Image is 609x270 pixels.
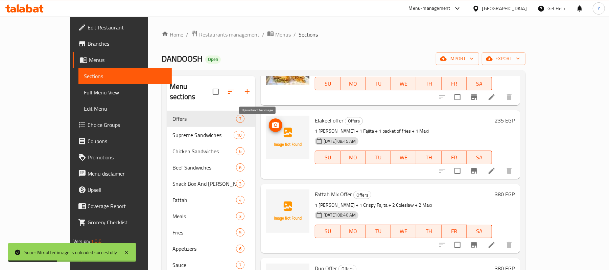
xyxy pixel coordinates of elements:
div: Super Mix offer image is uploaded succesfully [24,249,117,256]
span: Open [205,57,221,62]
button: upload picture [269,118,282,132]
a: Sections [78,68,172,84]
span: Coupons [88,137,166,145]
span: DANDOOSH [162,51,203,66]
h6: 380 EGP [495,189,515,199]
button: export [482,52,525,65]
a: Menu disclaimer [73,165,172,182]
span: Select to update [450,238,465,252]
span: Version: [73,237,90,246]
div: items [236,212,244,220]
span: Offers [172,115,236,123]
button: TH [416,151,442,164]
button: Branch-specific-item [466,89,482,105]
a: Menus [267,30,291,39]
span: Menu disclaimer [88,170,166,178]
a: Coverage Report [73,198,172,214]
span: export [487,54,520,63]
div: Snack Box And [PERSON_NAME]3 [167,176,255,192]
div: Offers [353,191,371,199]
span: Fries [172,228,236,237]
button: FR [442,151,467,164]
span: Sections [299,30,318,39]
a: Edit menu item [488,241,496,249]
span: SU [318,79,338,89]
span: SA [469,79,489,89]
span: [DATE] 08:40 AM [321,212,358,218]
span: TU [368,153,388,162]
div: Appetizers6 [167,241,255,257]
span: 5 [236,229,244,236]
div: items [236,163,244,172]
div: items [236,261,244,269]
span: TH [419,79,439,89]
h6: 235 EGP [495,116,515,125]
div: Offers [345,117,363,125]
button: TU [366,225,391,238]
span: 6 [236,148,244,155]
span: Edit Menu [84,105,166,113]
button: SU [315,225,341,238]
button: delete [501,163,517,179]
nav: breadcrumb [162,30,525,39]
span: Offers [354,191,371,199]
a: Restaurants management [191,30,259,39]
span: Sections [84,72,166,80]
span: Fattah [172,196,236,204]
span: SU [318,153,338,162]
span: Menus [275,30,291,39]
span: Menus [89,56,166,64]
span: MO [343,79,363,89]
a: Grocery Checklist [73,214,172,230]
span: TH [419,153,439,162]
div: items [236,115,244,123]
span: import [441,54,474,63]
span: Select to update [450,164,465,178]
div: Beef Sandwiches [172,163,236,172]
button: FR [442,225,467,238]
span: 6 [236,246,244,252]
span: Sort sections [223,84,239,100]
span: Meals [172,212,236,220]
span: Offers [345,117,362,125]
button: TH [416,77,442,90]
span: 10 [234,132,244,138]
span: Appetizers [172,245,236,253]
button: Branch-specific-item [466,237,482,253]
span: 1.0.0 [91,237,101,246]
span: WE [394,79,414,89]
div: Chicken Sandwiches [172,147,236,155]
span: 7 [236,262,244,268]
p: 1 [PERSON_NAME] + 1 Crispy Fajita + 2 Coleslaw + 2 Maxi [315,201,492,209]
a: Choice Groups [73,117,172,133]
span: [DATE] 08:45 AM [321,138,358,144]
span: 6 [236,164,244,171]
span: Choice Groups [88,121,166,129]
p: 1 [PERSON_NAME] + 1 Fajita + 1 packet of fries + 1 Maxi [315,127,492,135]
button: TU [366,77,391,90]
button: import [436,52,479,65]
a: Edit Restaurant [73,19,172,36]
span: 7 [236,116,244,122]
span: FR [444,79,464,89]
span: MO [343,153,363,162]
span: MO [343,226,363,236]
div: Fattah4 [167,192,255,208]
li: / [262,30,264,39]
span: Full Menu View [84,88,166,96]
span: Restaurants management [199,30,259,39]
img: Elakeel offer [266,116,309,159]
div: items [236,228,244,237]
span: Upsell [88,186,166,194]
span: Supreme Sandwiches [172,131,234,139]
span: Select to update [450,90,465,104]
span: TU [368,226,388,236]
div: items [236,245,244,253]
button: delete [501,237,517,253]
div: Snack Box And Rizo [172,180,236,188]
span: Elakeel offer [315,115,344,126]
img: Fattah Mix Offer [266,189,309,233]
button: SA [467,77,492,90]
span: TH [419,226,439,236]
